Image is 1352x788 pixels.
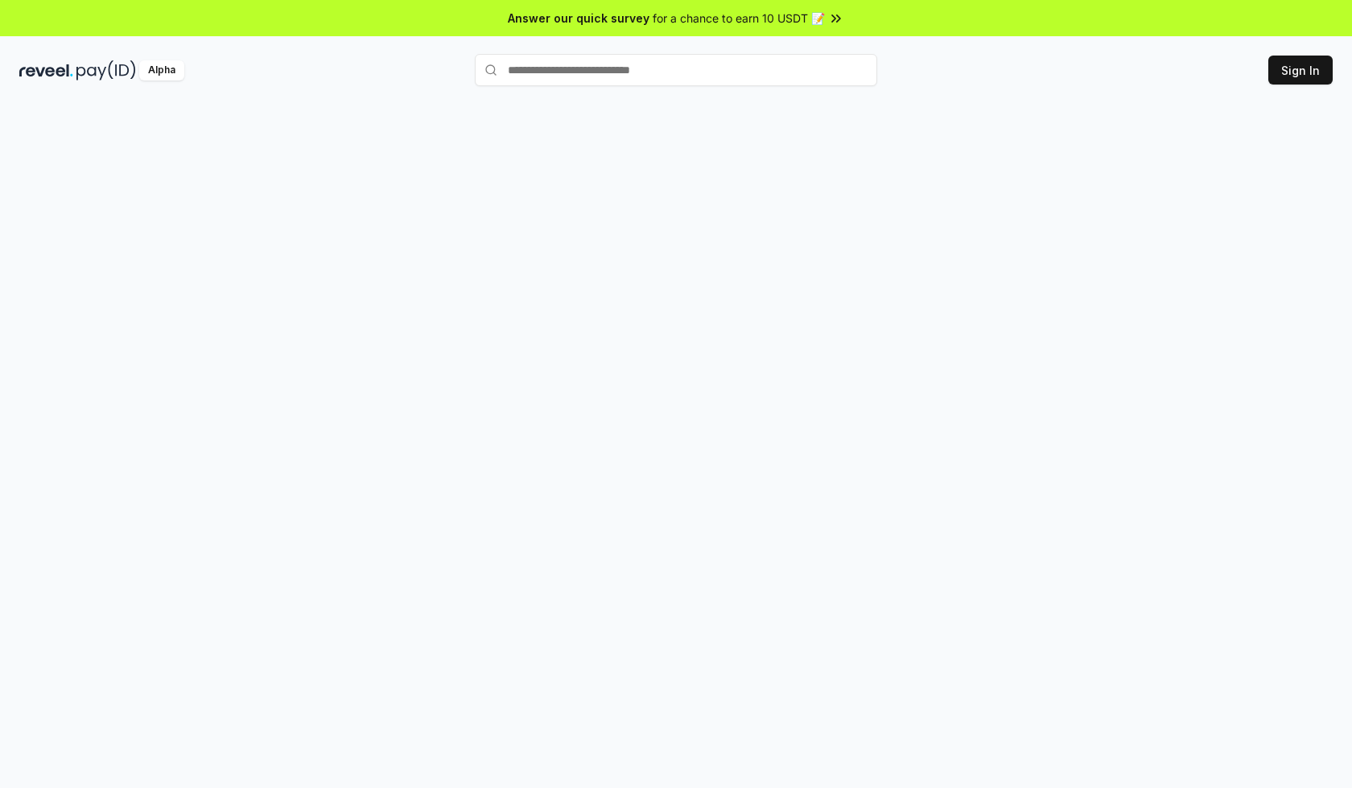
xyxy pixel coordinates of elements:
[139,60,184,80] div: Alpha
[1268,56,1333,85] button: Sign In
[19,60,73,80] img: reveel_dark
[653,10,825,27] span: for a chance to earn 10 USDT 📝
[76,60,136,80] img: pay_id
[508,10,649,27] span: Answer our quick survey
